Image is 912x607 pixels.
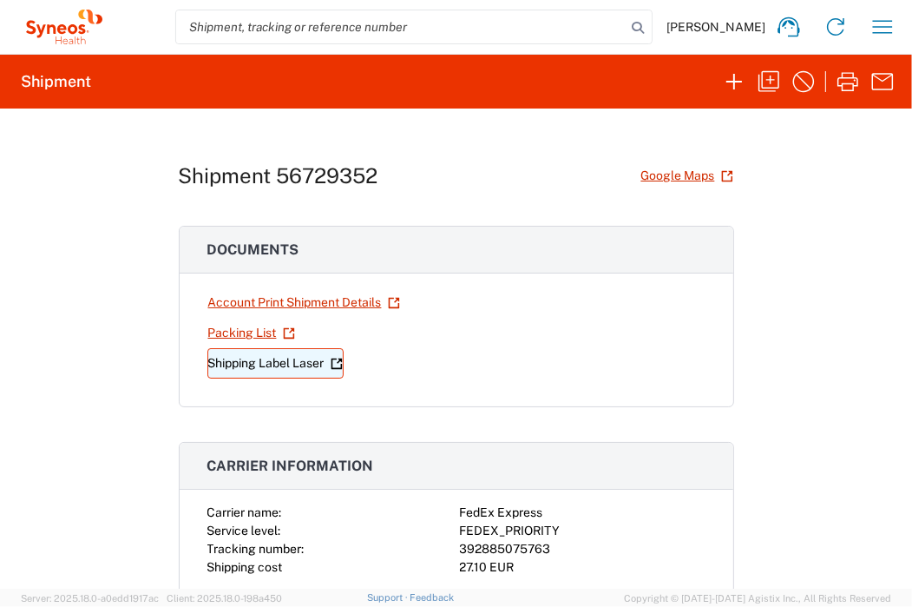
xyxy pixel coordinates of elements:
a: Feedback [410,592,454,603]
a: Packing List [207,318,296,348]
div: 392885075763 [460,540,705,558]
span: Carrier information [207,458,374,474]
span: Copyright © [DATE]-[DATE] Agistix Inc., All Rights Reserved [624,591,891,606]
span: Documents [207,241,299,258]
span: Service level: [207,524,281,538]
span: Server: 2025.18.0-a0edd1917ac [21,593,159,604]
input: Shipment, tracking or reference number [176,10,626,43]
div: 27.10 EUR [460,558,705,577]
h1: Shipment 56729352 [179,163,378,188]
a: Support [367,592,410,603]
a: Account Print Shipment Details [207,287,401,318]
span: Carrier name: [207,505,282,519]
span: Tracking number: [207,542,305,556]
span: Shipping cost [207,560,283,574]
h2: Shipment [21,71,91,92]
span: [PERSON_NAME] [666,19,765,35]
a: Shipping Label Laser [207,348,344,379]
div: FedEx Express [460,504,705,522]
a: Google Maps [640,161,734,191]
div: FEDEX_PRIORITY [460,522,705,540]
span: Client: 2025.18.0-198a450 [167,593,282,604]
